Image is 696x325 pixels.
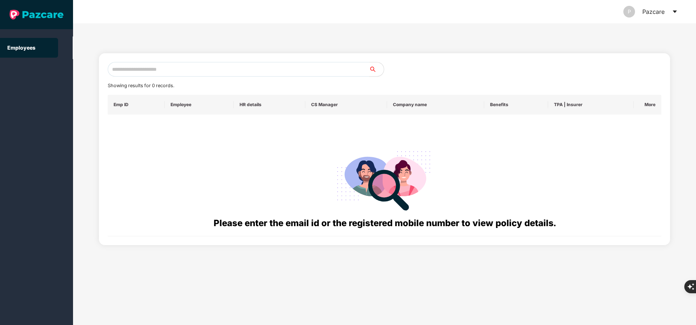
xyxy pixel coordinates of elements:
[108,95,165,115] th: Emp ID
[234,95,305,115] th: HR details
[108,83,174,88] span: Showing results for 0 records.
[369,66,384,72] span: search
[332,142,437,216] img: svg+xml;base64,PHN2ZyB4bWxucz0iaHR0cDovL3d3dy53My5vcmcvMjAwMC9zdmciIHdpZHRoPSIyODgiIGhlaWdodD0iMj...
[548,95,634,115] th: TPA | Insurer
[7,45,35,51] a: Employees
[672,9,678,15] span: caret-down
[214,218,556,228] span: Please enter the email id or the registered mobile number to view policy details.
[165,95,234,115] th: Employee
[369,62,384,77] button: search
[484,95,548,115] th: Benefits
[387,95,484,115] th: Company name
[305,95,387,115] th: CS Manager
[634,95,661,115] th: More
[628,6,631,18] span: P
